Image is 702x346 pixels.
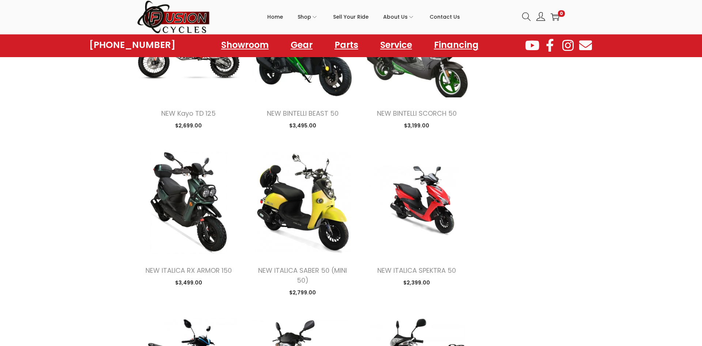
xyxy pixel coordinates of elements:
nav: Primary navigation [210,0,517,33]
a: Sell Your Ride [333,0,369,33]
span: Shop [298,8,311,26]
a: Parts [327,37,366,53]
a: Home [267,0,283,33]
span: 2,699.00 [175,122,202,129]
a: Shop [298,0,318,33]
span: Contact Us [430,8,460,26]
span: Home [267,8,283,26]
a: Contact Us [430,0,460,33]
a: NEW ITALICA SPEKTRA 50 [377,266,456,275]
span: About Us [383,8,408,26]
span: 3,199.00 [404,122,429,129]
span: $ [289,122,292,129]
span: $ [289,289,292,296]
a: Gear [283,37,320,53]
span: 3,499.00 [175,279,202,286]
a: NEW Kayo TD 125 [161,109,216,118]
a: [PHONE_NUMBER] [89,40,175,50]
span: 2,799.00 [289,289,316,296]
span: $ [403,279,407,286]
a: NEW BINTELLI SCORCH 50 [377,109,457,118]
span: $ [404,122,407,129]
a: Showroom [214,37,276,53]
a: NEW BINTELLI BEAST 50 [267,109,339,118]
a: Service [373,37,419,53]
a: 0 [551,12,559,21]
span: $ [175,122,178,129]
a: NEW ITALICA RX ARMOR 150 [146,266,232,275]
a: NEW ITALICA SABER 50 (MINI 50) [258,266,347,285]
span: Sell Your Ride [333,8,369,26]
a: About Us [383,0,415,33]
a: Financing [427,37,486,53]
span: 3,495.00 [289,122,316,129]
span: 2,399.00 [403,279,430,286]
span: $ [175,279,178,286]
nav: Menu [214,37,486,53]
